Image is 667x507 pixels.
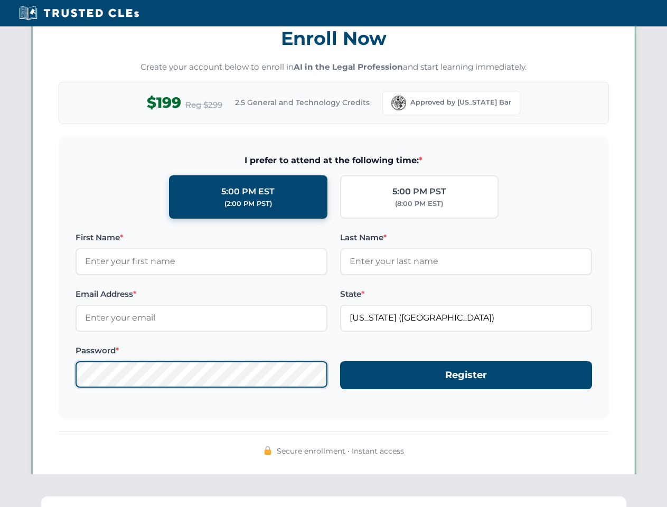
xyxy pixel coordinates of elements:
[235,97,370,108] span: 2.5 General and Technology Credits
[76,154,592,167] span: I prefer to attend at the following time:
[76,248,327,275] input: Enter your first name
[391,96,406,110] img: Florida Bar
[76,231,327,244] label: First Name
[395,199,443,209] div: (8:00 PM EST)
[76,288,327,301] label: Email Address
[147,91,181,115] span: $199
[76,344,327,357] label: Password
[340,288,592,301] label: State
[294,62,403,72] strong: AI in the Legal Profession
[16,5,142,21] img: Trusted CLEs
[340,361,592,389] button: Register
[59,22,609,55] h3: Enroll Now
[340,248,592,275] input: Enter your last name
[221,185,275,199] div: 5:00 PM EST
[185,99,222,111] span: Reg $299
[59,61,609,73] p: Create your account below to enroll in and start learning immediately.
[340,231,592,244] label: Last Name
[410,97,511,108] span: Approved by [US_STATE] Bar
[264,446,272,455] img: 🔒
[277,445,404,457] span: Secure enrollment • Instant access
[76,305,327,331] input: Enter your email
[224,199,272,209] div: (2:00 PM PST)
[392,185,446,199] div: 5:00 PM PST
[340,305,592,331] input: Florida (FL)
